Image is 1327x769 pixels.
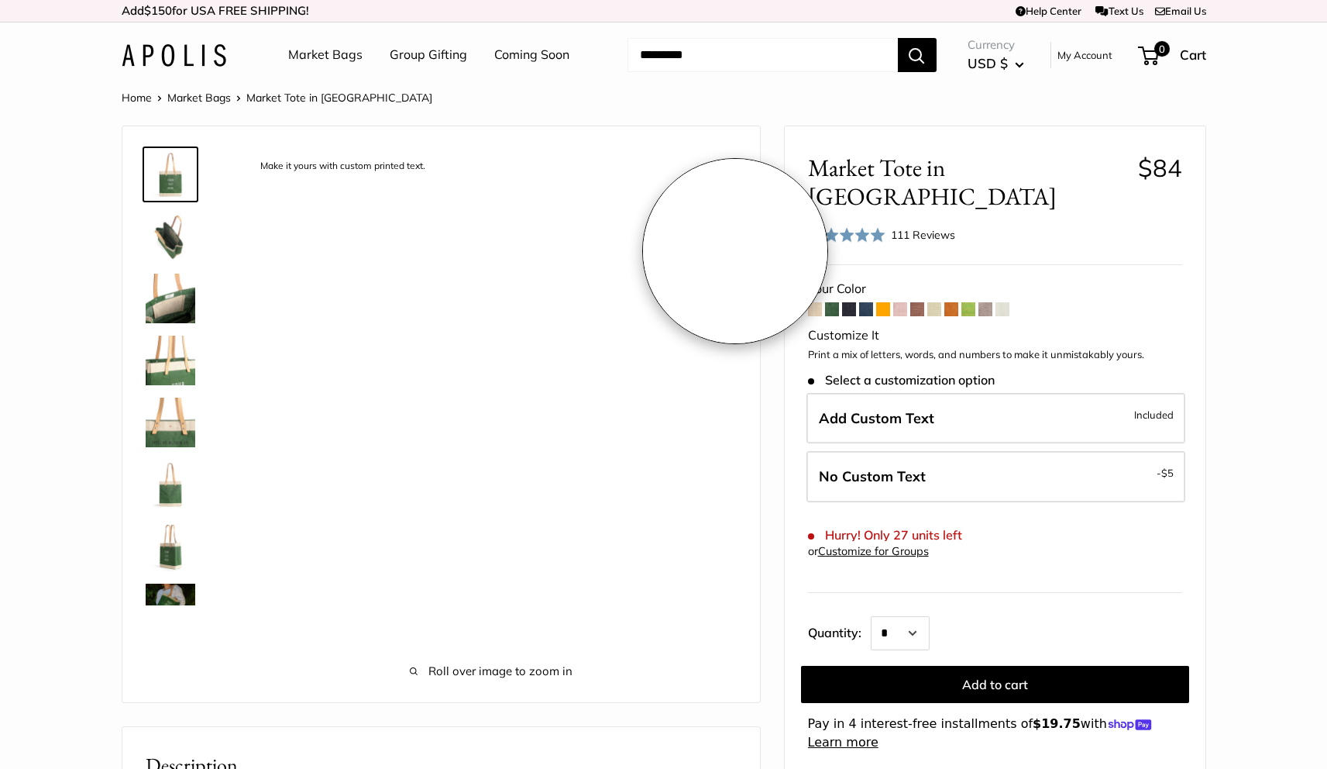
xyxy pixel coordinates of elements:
img: description_Seal of authenticity printed on the backside of every bag. [146,460,195,509]
span: Cart [1180,47,1206,63]
a: Customize for Groups [818,544,929,558]
a: My Account [1057,46,1112,64]
div: Customize It [808,324,1182,347]
a: Market Tote in Field Green [143,395,198,450]
img: description_Spacious inner area with room for everything. Plus water-resistant lining. [146,212,195,261]
label: Add Custom Text [806,393,1185,444]
a: description_Take it anywhere with easy-grip handles. [143,333,198,388]
span: $5 [1161,467,1174,479]
span: 0 [1153,41,1169,57]
img: description_Take it anywhere with easy-grip handles. [146,336,195,385]
a: Help Center [1016,5,1081,17]
img: description_Make it yours with custom printed text. [146,150,195,199]
span: Hurry! Only 27 units left [808,528,962,543]
span: Market Tote in [GEOGRAPHIC_DATA] [808,153,1126,211]
div: Make it yours with custom printed text. [253,156,433,177]
span: $150 [144,3,172,18]
a: Market Tote in Field Green [143,581,198,636]
a: description_Make it yours with custom printed text. [143,147,198,202]
button: Search [898,38,937,72]
span: - [1157,464,1174,482]
input: Search... [627,38,898,72]
a: 0 Cart [1140,43,1206,67]
div: or [808,541,929,562]
span: Add Custom Text [819,409,934,427]
a: Email Us [1155,5,1206,17]
span: Included [1134,405,1174,424]
img: Market Tote in Field Green [146,584,195,633]
a: Market Tote in Field Green [143,519,198,574]
label: Leave Blank [806,451,1185,502]
span: Roll over image to zoom in [246,660,737,682]
img: description_Inner pocket good for daily drivers. [146,274,195,323]
label: Quantity: [808,612,871,650]
button: Add to cart [801,666,1189,703]
span: Currency [968,34,1024,56]
span: $84 [1138,153,1182,183]
a: Home [122,91,152,105]
nav: Breadcrumb [122,88,432,108]
span: No Custom Text [819,467,926,485]
a: description_Spacious inner area with room for everything. Plus water-resistant lining. [143,209,198,264]
a: Coming Soon [494,43,569,67]
span: Select a customization option [808,373,995,388]
a: description_Inner pocket good for daily drivers. [143,271,198,326]
div: Your Color [808,278,1182,301]
a: description_Seal of authenticity printed on the backside of every bag. [143,457,198,512]
a: Group Gifting [390,43,467,67]
span: 111 Reviews [891,228,955,242]
p: Print a mix of letters, words, and numbers to make it unmistakably yours. [808,347,1182,363]
button: USD $ [968,51,1024,76]
span: Market Tote in [GEOGRAPHIC_DATA] [246,91,432,105]
a: Text Us [1095,5,1143,17]
img: Market Tote in Field Green [146,522,195,571]
span: USD $ [968,55,1008,71]
a: Market Bags [288,43,363,67]
img: Apolis [122,44,226,67]
a: Market Bags [167,91,231,105]
img: Market Tote in Field Green [146,398,195,447]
